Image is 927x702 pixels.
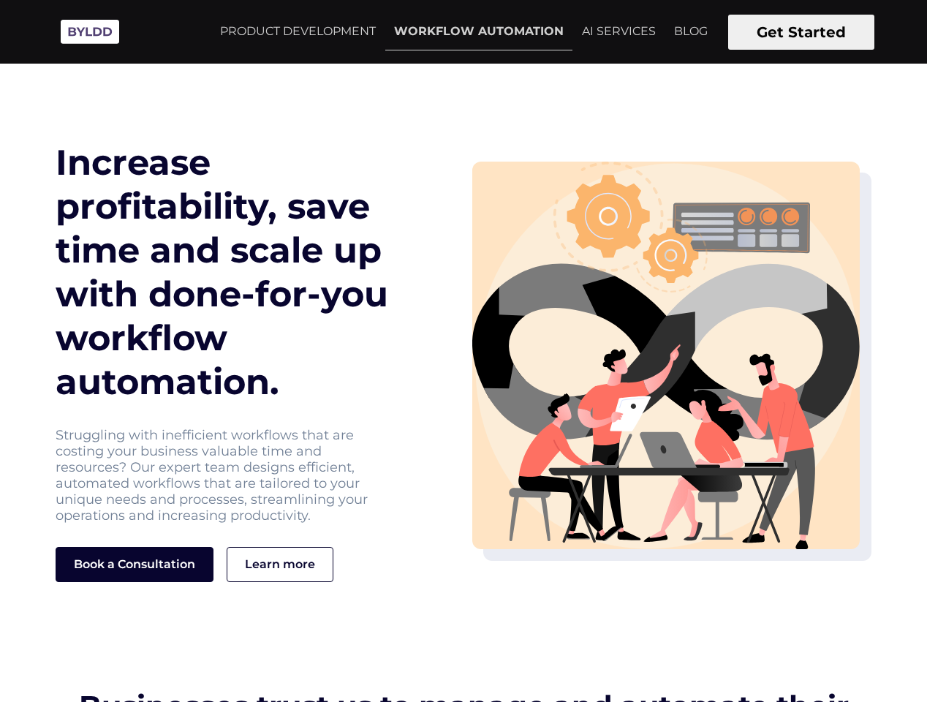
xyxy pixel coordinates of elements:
[56,547,213,582] button: Book a Consultation
[573,13,665,50] a: AI SERVICES
[56,140,405,404] h1: Increase profitability, save time and scale up with done-for-you workflow automation.
[728,15,874,50] button: Get Started
[472,162,860,549] img: heroimg-svg
[53,12,126,52] img: Byldd - Product Development Company
[385,13,572,50] a: WORKFLOW AUTOMATION
[665,13,716,50] a: BLOG
[227,547,333,582] a: Learn more
[211,13,385,50] a: PRODUCT DEVELOPMENT
[56,427,370,524] p: Struggling with inefficient workflows that are costing your business valuable time and resources?...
